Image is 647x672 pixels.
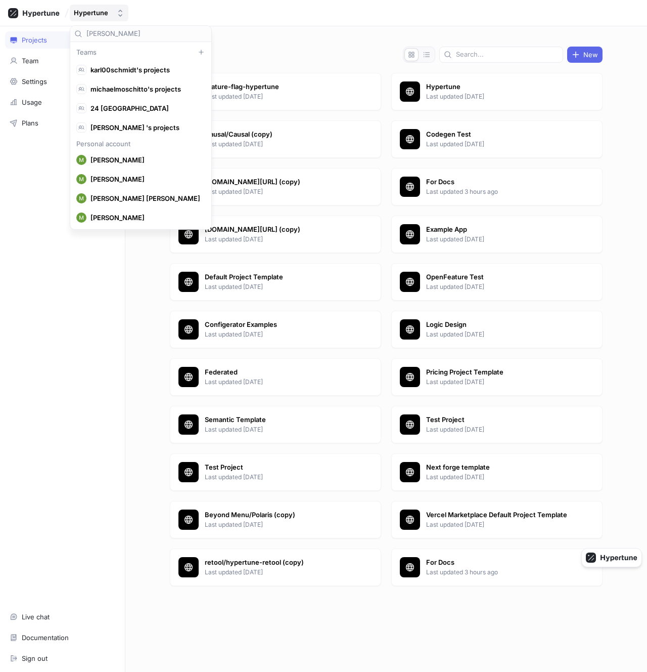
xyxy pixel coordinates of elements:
[205,568,351,577] p: Last updated [DATE]
[5,31,120,49] a: Projects
[22,77,47,86] div: Settings
[22,57,38,65] div: Team
[90,85,200,94] span: michaelmoschitto's projects
[90,123,200,132] span: [PERSON_NAME] 's projects
[76,213,86,223] img: User
[90,66,200,74] span: karl00schmidt's projects
[426,415,573,425] p: Test Project
[74,9,108,17] div: Hypertune
[426,558,573,568] p: For Docs
[90,175,200,184] span: [PERSON_NAME]
[205,92,351,101] p: Last updated [DATE]
[205,463,351,473] p: Test Project
[205,330,351,339] p: Last updated [DATE]
[76,155,86,165] img: User
[426,425,573,434] p: Last updated [DATE]
[76,174,86,184] img: User
[22,654,48,662] div: Sign out
[426,320,573,330] p: Logic Design
[426,377,573,387] p: Last updated [DATE]
[426,330,573,339] p: Last updated [DATE]
[205,473,351,482] p: Last updated [DATE]
[90,214,200,222] span: [PERSON_NAME]
[70,5,128,21] button: Hypertune
[72,141,209,147] div: Personal account
[205,377,351,387] p: Last updated [DATE]
[426,187,573,196] p: Last updated 3 hours ago
[205,272,351,282] p: Default Project Template
[205,82,351,92] p: feature-flag-hypertune
[5,52,120,69] a: Team
[5,73,120,90] a: Settings
[22,634,69,642] div: Documentation
[426,177,573,187] p: For Docs
[426,473,573,482] p: Last updated [DATE]
[205,425,351,434] p: Last updated [DATE]
[426,82,573,92] p: Hypertune
[567,47,603,63] button: New
[90,156,200,164] span: [PERSON_NAME]
[22,119,38,127] div: Plans
[426,510,573,520] p: Vercel Marketplace Default Project Template
[205,177,351,187] p: [DOMAIN_NAME][URL] (copy)
[426,463,573,473] p: Next forge template
[72,48,209,56] div: Teams
[426,568,573,577] p: Last updated 3 hours ago
[86,29,207,39] input: Search...
[205,130,351,140] p: Causal/Causal (copy)
[205,558,351,568] p: retool/hypertune-retool (copy)
[22,613,50,621] div: Live chat
[5,629,120,646] a: Documentation
[90,194,200,203] span: [PERSON_NAME] [PERSON_NAME]
[90,104,200,113] span: 24 [GEOGRAPHIC_DATA]
[205,225,351,235] p: [DOMAIN_NAME][URL] (copy)
[76,193,86,203] img: User
[205,282,351,291] p: Last updated [DATE]
[426,130,573,140] p: Codegen Test
[426,282,573,291] p: Last updated [DATE]
[205,187,351,196] p: Last updated [DATE]
[426,520,573,529] p: Last updated [DATE]
[426,225,573,235] p: Example App
[426,235,573,244] p: Last updated [DATE]
[426,140,573,149] p: Last updated [DATE]
[426,272,573,282] p: OpenFeature Test
[205,320,351,330] p: Configerator Examples
[583,52,598,58] span: New
[205,520,351,529] p: Last updated [DATE]
[205,510,351,520] p: Beyond Menu/Polaris (copy)
[426,367,573,377] p: Pricing Project Template
[456,50,559,60] input: Search...
[205,415,351,425] p: Semantic Template
[22,36,47,44] div: Projects
[5,114,120,132] a: Plans
[22,98,42,106] div: Usage
[5,94,120,111] a: Usage
[205,140,351,149] p: Last updated [DATE]
[426,92,573,101] p: Last updated [DATE]
[205,367,351,377] p: Federated
[205,235,351,244] p: Last updated [DATE]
